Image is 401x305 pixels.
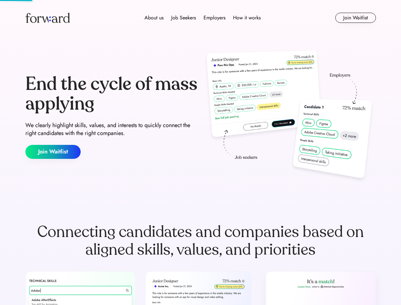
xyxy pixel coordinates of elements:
img: Forward logo [25,13,70,23]
div: We clearly highlight skills, values, and interests to quickly connect the right candidates with t... [25,121,198,137]
div: Connecting candidates and companies based on aligned skills, values, and priorities [25,223,376,259]
button: Join Waitlist [335,13,376,23]
img: hero-image.png [203,48,376,185]
div: Job Seekers [171,14,196,22]
button: Join Waitlist [25,145,81,159]
div: About us [144,14,164,22]
div: How it works [233,14,261,22]
div: Employers [204,14,225,22]
div: End the cycle of mass applying [25,74,198,113]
